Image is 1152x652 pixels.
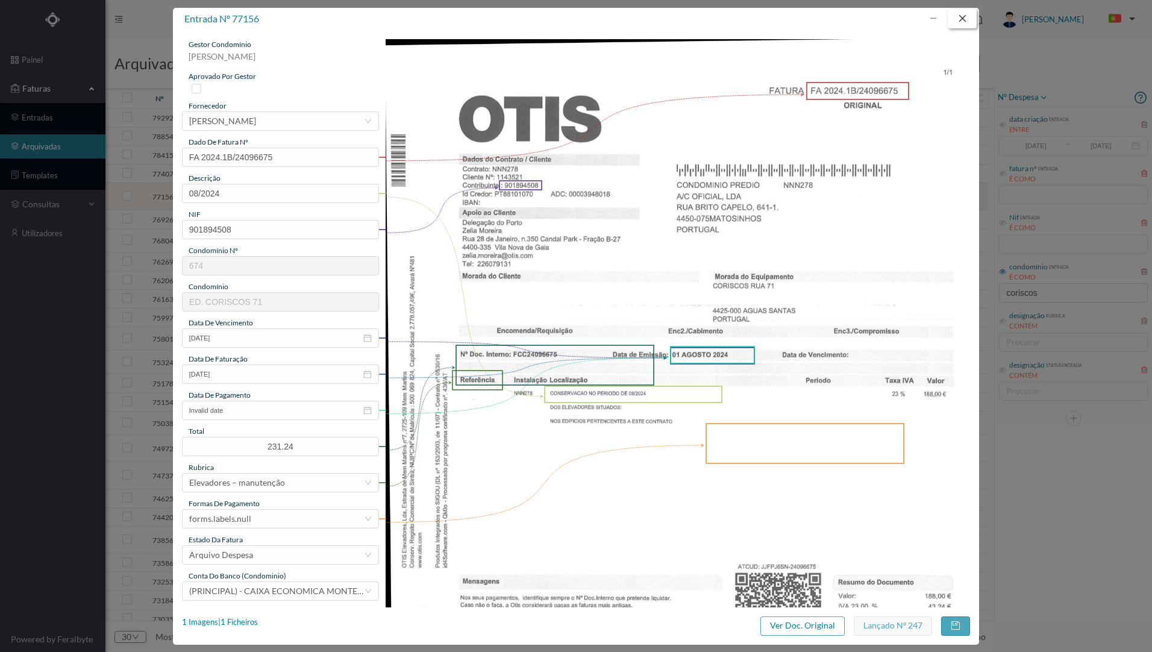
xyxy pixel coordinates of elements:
i: icon: down [365,551,372,559]
span: condomínio [189,282,228,291]
span: rubrica [189,463,214,472]
div: Elevadores – manutenção [189,474,285,492]
span: (PRINCIPAL) - CAIXA ECONOMICA MONTEPIO GERAL ([FINANCIAL_ID]) [189,586,469,596]
span: total [189,427,204,436]
div: [PERSON_NAME] [182,50,379,71]
span: data de vencimento [189,318,253,327]
i: icon: down [365,479,372,486]
i: icon: calendar [363,406,372,415]
span: data de faturação [189,354,248,363]
span: estado da fatura [189,535,243,544]
button: PT [1099,10,1140,29]
span: Formas de Pagamento [189,499,260,508]
span: condomínio nº [189,246,238,255]
button: Ver Doc. Original [760,616,845,636]
i: icon: down [365,118,372,125]
i: icon: down [365,515,372,522]
span: NIF [189,210,201,219]
span: entrada nº 77156 [184,13,259,24]
div: Arquivo Despesa [189,546,253,564]
div: OTIS ASCENSORES [189,112,256,130]
span: gestor condomínio [189,40,251,49]
i: icon: down [365,588,372,595]
i: icon: calendar [363,334,372,342]
div: 1 Imagens | 1 Ficheiros [182,616,258,628]
i: icon: calendar [363,370,372,378]
button: Lançado nº 247 [854,616,932,636]
span: fornecedor [189,101,227,110]
span: aprovado por gestor [189,72,256,81]
div: forms.labels.null [189,510,251,528]
span: dado de fatura nº [189,137,248,146]
span: descrição [189,174,221,183]
span: conta do banco (condominio) [189,571,286,580]
span: data de pagamento [189,390,251,400]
